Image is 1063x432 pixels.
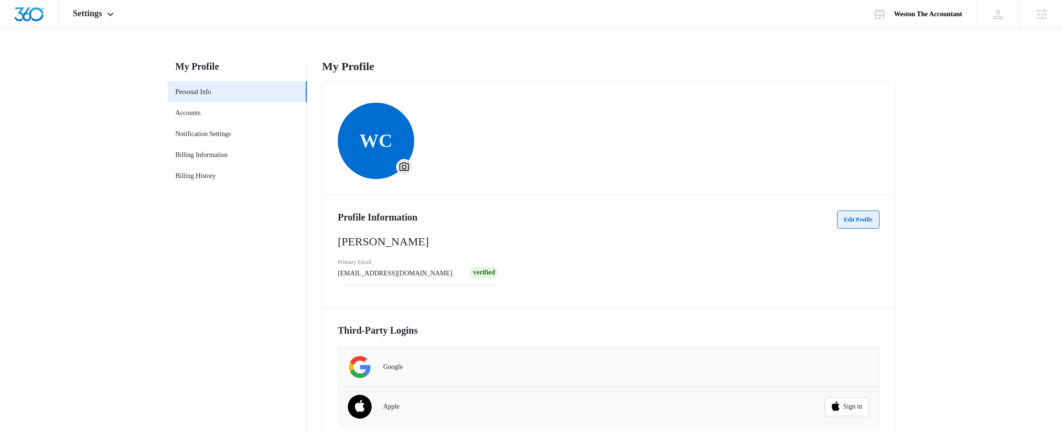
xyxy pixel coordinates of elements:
[825,397,870,416] button: Sign in
[470,267,498,278] div: Verified
[338,270,452,277] span: [EMAIL_ADDRESS][DOMAIN_NAME]
[397,159,412,175] button: Overflow Menu
[894,11,962,18] div: account name
[73,9,102,19] span: Settings
[818,357,874,378] iframe: Sign in with Google Button
[168,59,307,74] h2: My Profile
[338,233,880,250] p: [PERSON_NAME]
[175,150,227,160] a: Billing Information
[338,210,418,224] h2: Profile Information
[175,171,215,181] a: Billing History
[383,402,399,411] p: Apple
[175,129,231,139] a: Notification Settings
[338,103,414,179] span: WCOverflow Menu
[322,59,375,74] h1: My Profile
[175,108,201,118] a: Accounts
[338,103,414,179] span: WC
[383,363,403,371] p: Google
[338,323,880,337] h2: Third-Party Logins
[348,355,372,379] img: Google
[342,390,378,425] img: Apple
[338,258,452,266] h3: Primary Email
[175,87,211,97] a: Personal Info
[837,211,880,229] button: Edit Profile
